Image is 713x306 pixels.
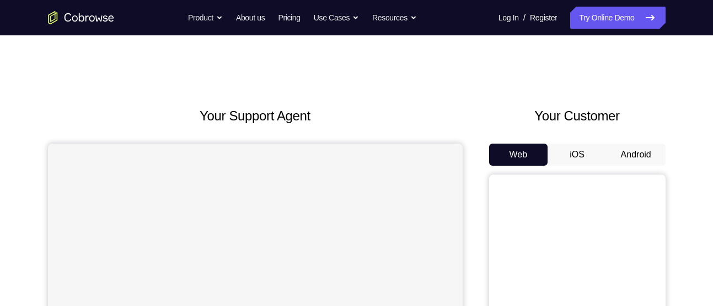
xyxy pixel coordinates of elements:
button: Web [489,144,548,166]
a: Log In [498,7,519,29]
a: About us [236,7,265,29]
a: Try Online Demo [570,7,665,29]
button: Product [188,7,223,29]
span: / [523,11,526,24]
button: Android [607,144,666,166]
a: Go to the home page [48,11,114,24]
h2: Your Customer [489,106,666,126]
a: Register [530,7,557,29]
button: iOS [548,144,607,166]
button: Resources [372,7,417,29]
h2: Your Support Agent [48,106,463,126]
button: Use Cases [314,7,359,29]
a: Pricing [278,7,300,29]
